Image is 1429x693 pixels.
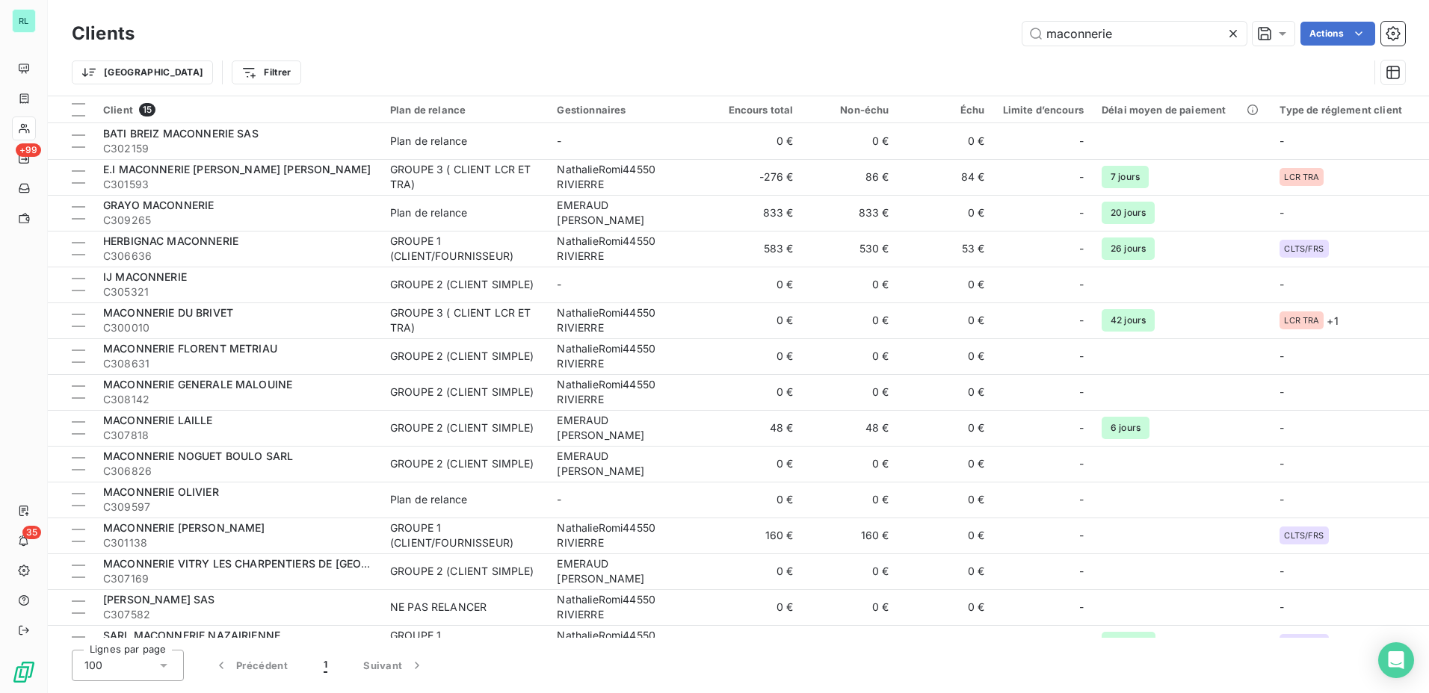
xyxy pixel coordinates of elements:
[707,231,803,267] td: 583 €
[557,234,655,262] span: NathalieRomi44550 RIVIERRE
[557,450,644,477] span: EMERAUD [PERSON_NAME]
[1300,22,1375,46] button: Actions
[1280,565,1284,577] span: -
[1079,528,1084,543] span: -
[390,492,467,507] div: Plan de relance
[1102,237,1155,260] span: 26 jours
[103,104,133,116] span: Client
[898,625,994,661] td: 0 €
[390,162,539,192] div: GROUPE 3 ( CLIENT LCR ET TRA)
[1079,492,1084,507] span: -
[803,553,898,589] td: 0 €
[306,650,345,681] button: 1
[803,410,898,446] td: 48 €
[898,553,994,589] td: 0 €
[707,589,803,625] td: 0 €
[1280,104,1420,116] div: Type de réglement client
[707,123,803,159] td: 0 €
[898,267,994,302] td: 0 €
[707,625,803,661] td: 0 €
[103,163,371,175] span: E.I MACONNERIE [PERSON_NAME] [PERSON_NAME]
[390,234,539,264] div: GROUPE 1 (CLIENT/FOURNISSEUR)
[803,625,898,661] td: 0 €
[103,306,233,319] span: MACONNERIE DU BRIVET
[557,278,561,290] span: -
[1102,104,1262,116] div: Délai moyen de paiement
[390,628,539,658] div: GROUPE 1 (CLIENT/FOURNISSEUR)
[1079,420,1084,435] span: -
[390,456,534,471] div: GROUPE 2 (CLIENT SIMPLE)
[390,349,534,364] div: GROUPE 2 (CLIENT SIMPLE)
[103,428,372,443] span: C307818
[557,414,644,441] span: EMERAUD [PERSON_NAME]
[103,378,292,391] span: MACONNERIE GENERALE MALOUINE
[390,564,534,579] div: GROUPE 2 (CLIENT SIMPLE)
[103,177,372,192] span: C301593
[1284,244,1324,253] span: CLTS/FRS
[1102,309,1155,332] span: 42 jours
[557,163,655,190] span: NathalieRomi44550 RIVIERRE
[557,134,561,147] span: -
[803,267,898,302] td: 0 €
[707,374,803,410] td: 0 €
[557,629,655,656] span: NathalieRomi44550 RIVIERRE
[557,493,561,506] span: -
[803,374,898,410] td: 0 €
[1079,313,1084,328] span: -
[557,521,655,549] span: NathalieRomi44550 RIVIERRE
[103,320,372,335] span: C300010
[103,270,187,283] span: IJ MACONNERIE
[1284,316,1319,325] span: LCR TRA
[898,446,994,482] td: 0 €
[103,485,219,498] span: MACONNERIE OLIVIER
[898,338,994,374] td: 0 €
[324,658,327,673] span: 1
[803,195,898,231] td: 833 €
[803,482,898,518] td: 0 €
[898,195,994,231] td: 0 €
[103,571,372,586] span: C307169
[103,607,372,622] span: C307582
[103,234,238,247] span: HERBIGNAC MACONNERIE
[707,338,803,374] td: 0 €
[803,302,898,338] td: 0 €
[1079,635,1084,650] span: -
[1079,456,1084,471] span: -
[707,410,803,446] td: 48 €
[103,213,372,228] span: C309265
[1079,205,1084,220] span: -
[103,141,372,156] span: C302159
[1022,22,1247,46] input: Rechercher
[707,302,803,338] td: 0 €
[803,123,898,159] td: 0 €
[103,342,277,355] span: MACONNERIE FLORENT METRIAU
[1280,134,1284,147] span: -
[103,414,213,426] span: MACONNERIE LAILLE
[898,231,994,267] td: 53 €
[557,378,655,405] span: NathalieRomi44550 RIVIERRE
[1079,277,1084,292] span: -
[1079,600,1084,615] span: -
[1079,134,1084,149] span: -
[103,593,215,606] span: [PERSON_NAME] SAS
[1003,104,1084,116] div: Limite d’encours
[103,356,372,371] span: C308631
[390,385,534,400] div: GROUPE 2 (CLIENT SIMPLE)
[1280,349,1284,362] span: -
[803,589,898,625] td: 0 €
[196,650,306,681] button: Précédent
[1284,531,1324,540] span: CLTS/FRS
[812,104,889,116] div: Non-échu
[803,446,898,482] td: 0 €
[557,557,644,585] span: EMERAUD [PERSON_NAME]
[16,143,41,157] span: +99
[232,60,300,84] button: Filtrer
[1079,349,1084,364] span: -
[103,629,280,641] span: SARL MACONNERIE NAZAIRIENNE
[103,535,372,550] span: C301138
[898,518,994,553] td: 0 €
[557,306,655,334] span: NathalieRomi44550 RIVIERRE
[390,600,487,615] div: NE PAS RELANCER
[707,482,803,518] td: 0 €
[345,650,442,681] button: Suivant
